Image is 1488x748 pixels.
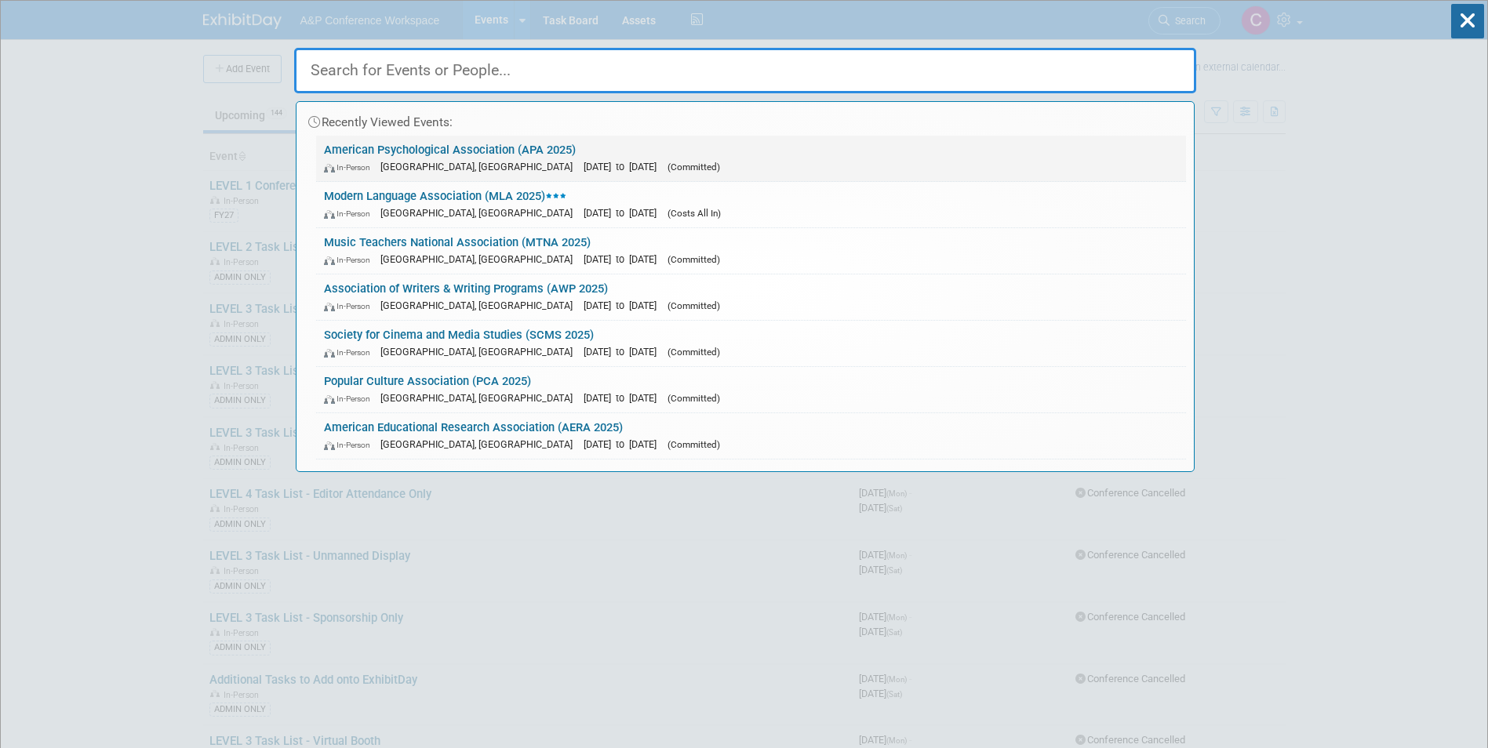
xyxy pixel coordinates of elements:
[316,136,1186,181] a: American Psychological Association (APA 2025) In-Person [GEOGRAPHIC_DATA], [GEOGRAPHIC_DATA] [DAT...
[316,367,1186,412] a: Popular Culture Association (PCA 2025) In-Person [GEOGRAPHIC_DATA], [GEOGRAPHIC_DATA] [DATE] to [...
[316,413,1186,459] a: American Educational Research Association (AERA 2025) In-Person [GEOGRAPHIC_DATA], [GEOGRAPHIC_DA...
[316,228,1186,274] a: Music Teachers National Association (MTNA 2025) In-Person [GEOGRAPHIC_DATA], [GEOGRAPHIC_DATA] [D...
[324,394,377,404] span: In-Person
[324,255,377,265] span: In-Person
[584,253,664,265] span: [DATE] to [DATE]
[584,161,664,172] span: [DATE] to [DATE]
[668,300,720,311] span: (Committed)
[584,438,664,450] span: [DATE] to [DATE]
[668,254,720,265] span: (Committed)
[316,321,1186,366] a: Society for Cinema and Media Studies (SCMS 2025) In-Person [GEOGRAPHIC_DATA], [GEOGRAPHIC_DATA] [...
[324,347,377,358] span: In-Person
[324,301,377,311] span: In-Person
[380,392,580,404] span: [GEOGRAPHIC_DATA], [GEOGRAPHIC_DATA]
[324,209,377,219] span: In-Person
[584,300,664,311] span: [DATE] to [DATE]
[324,162,377,172] span: In-Person
[380,346,580,358] span: [GEOGRAPHIC_DATA], [GEOGRAPHIC_DATA]
[584,207,664,219] span: [DATE] to [DATE]
[584,392,664,404] span: [DATE] to [DATE]
[294,48,1196,93] input: Search for Events or People...
[584,346,664,358] span: [DATE] to [DATE]
[380,438,580,450] span: [GEOGRAPHIC_DATA], [GEOGRAPHIC_DATA]
[668,439,720,450] span: (Committed)
[316,182,1186,227] a: Modern Language Association (MLA 2025) In-Person [GEOGRAPHIC_DATA], [GEOGRAPHIC_DATA] [DATE] to [...
[668,208,721,219] span: (Costs All In)
[304,102,1186,136] div: Recently Viewed Events:
[668,393,720,404] span: (Committed)
[380,253,580,265] span: [GEOGRAPHIC_DATA], [GEOGRAPHIC_DATA]
[380,207,580,219] span: [GEOGRAPHIC_DATA], [GEOGRAPHIC_DATA]
[380,161,580,172] span: [GEOGRAPHIC_DATA], [GEOGRAPHIC_DATA]
[380,300,580,311] span: [GEOGRAPHIC_DATA], [GEOGRAPHIC_DATA]
[316,274,1186,320] a: Association of Writers & Writing Programs (AWP 2025) In-Person [GEOGRAPHIC_DATA], [GEOGRAPHIC_DAT...
[668,347,720,358] span: (Committed)
[668,162,720,172] span: (Committed)
[324,440,377,450] span: In-Person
